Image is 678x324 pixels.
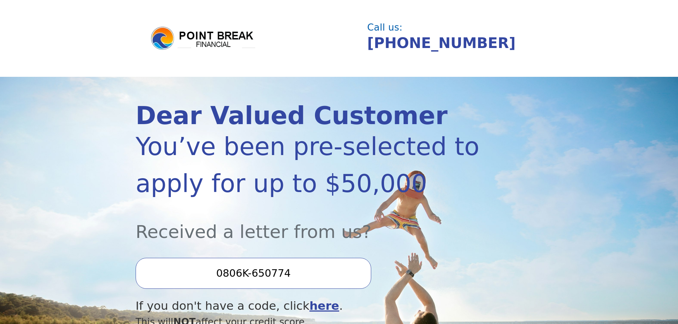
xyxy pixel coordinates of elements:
div: You’ve been pre-selected to apply for up to $50,000 [136,128,482,202]
input: Enter your Offer Code: [136,258,371,288]
a: here [309,299,339,313]
div: Call us: [367,23,537,32]
div: Dear Valued Customer [136,103,482,128]
a: [PHONE_NUMBER] [367,34,516,52]
div: Received a letter from us? [136,202,482,245]
div: If you don't have a code, click . [136,297,482,315]
img: logo.png [150,26,257,51]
